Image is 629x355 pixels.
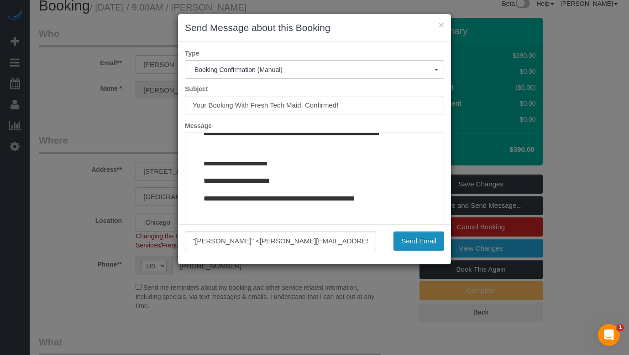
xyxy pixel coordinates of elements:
[178,84,451,93] label: Subject
[178,49,451,58] label: Type
[617,324,624,331] span: 1
[439,20,444,30] button: ×
[185,21,444,35] h3: Send Message about this Booking
[178,121,451,130] label: Message
[185,133,444,275] iframe: Rich Text Editor, editor1
[598,324,620,346] iframe: Intercom live chat
[194,66,435,73] span: Booking Confirmation (Manual)
[185,60,444,79] button: Booking Confirmation (Manual)
[393,232,444,251] button: Send Email
[185,96,444,114] input: Subject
